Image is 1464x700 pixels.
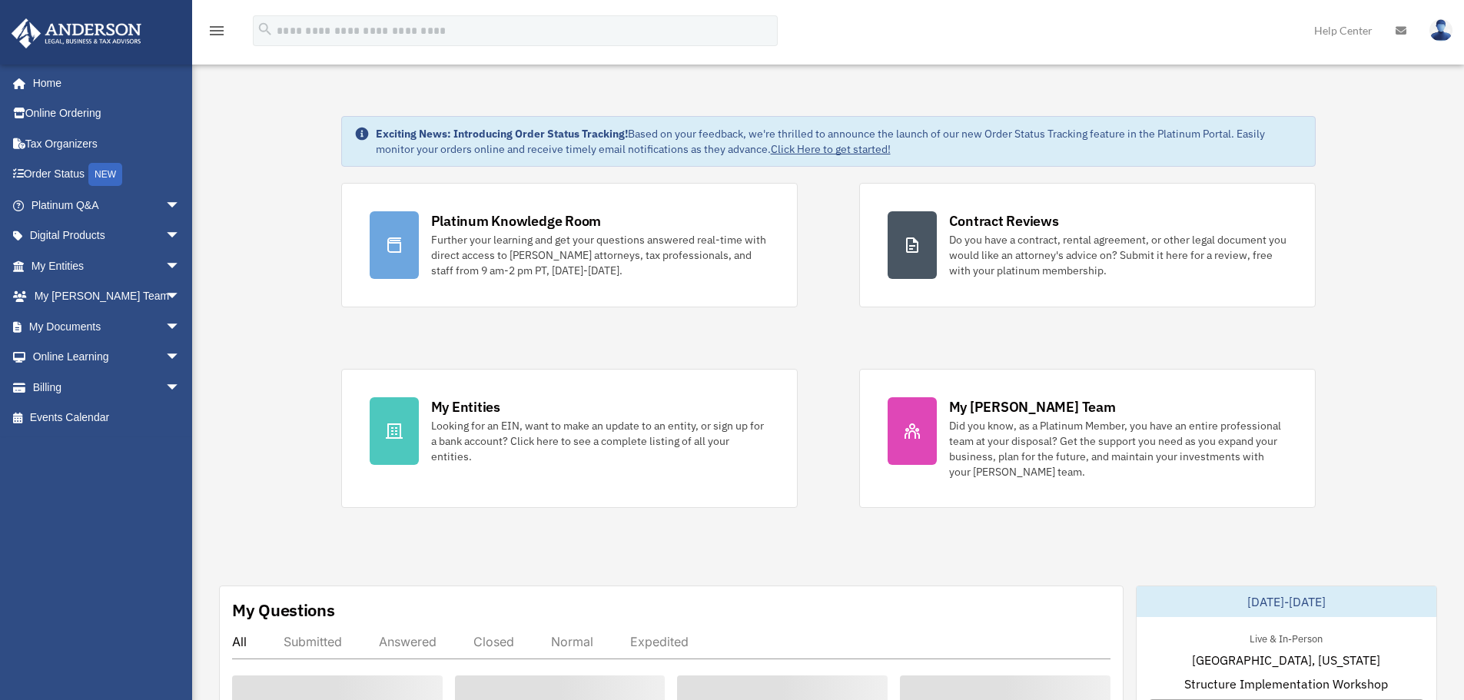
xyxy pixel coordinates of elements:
a: My Entities Looking for an EIN, want to make an update to an entity, or sign up for a bank accoun... [341,369,798,508]
div: Did you know, as a Platinum Member, you have an entire professional team at your disposal? Get th... [949,418,1287,479]
span: arrow_drop_down [165,190,196,221]
div: Normal [551,634,593,649]
div: Expedited [630,634,689,649]
strong: Exciting News: Introducing Order Status Tracking! [376,127,628,141]
span: arrow_drop_down [165,250,196,282]
a: Click Here to get started! [771,142,891,156]
div: My Entities [431,397,500,416]
div: Platinum Knowledge Room [431,211,602,231]
a: My Entitiesarrow_drop_down [11,250,204,281]
a: Tax Organizers [11,128,204,159]
img: User Pic [1429,19,1452,41]
div: NEW [88,163,122,186]
a: Contract Reviews Do you have a contract, rental agreement, or other legal document you would like... [859,183,1316,307]
div: All [232,634,247,649]
div: Do you have a contract, rental agreement, or other legal document you would like an attorney's ad... [949,232,1287,278]
a: My [PERSON_NAME] Team Did you know, as a Platinum Member, you have an entire professional team at... [859,369,1316,508]
span: arrow_drop_down [165,221,196,252]
a: Online Learningarrow_drop_down [11,342,204,373]
div: Based on your feedback, we're thrilled to announce the launch of our new Order Status Tracking fe... [376,126,1303,157]
div: My [PERSON_NAME] Team [949,397,1116,416]
span: Structure Implementation Workshop [1184,675,1388,693]
div: Closed [473,634,514,649]
a: Home [11,68,196,98]
a: Order StatusNEW [11,159,204,191]
span: [GEOGRAPHIC_DATA], [US_STATE] [1192,651,1380,669]
i: menu [207,22,226,40]
span: arrow_drop_down [165,342,196,373]
div: Further your learning and get your questions answered real-time with direct access to [PERSON_NAM... [431,232,769,278]
a: menu [207,27,226,40]
a: Online Ordering [11,98,204,129]
i: search [257,21,274,38]
div: Live & In-Person [1237,629,1335,645]
span: arrow_drop_down [165,311,196,343]
img: Anderson Advisors Platinum Portal [7,18,146,48]
div: My Questions [232,599,335,622]
div: Looking for an EIN, want to make an update to an entity, or sign up for a bank account? Click her... [431,418,769,464]
a: Billingarrow_drop_down [11,372,204,403]
a: Platinum Q&Aarrow_drop_down [11,190,204,221]
a: My Documentsarrow_drop_down [11,311,204,342]
a: Digital Productsarrow_drop_down [11,221,204,251]
div: [DATE]-[DATE] [1137,586,1436,617]
a: Platinum Knowledge Room Further your learning and get your questions answered real-time with dire... [341,183,798,307]
a: My [PERSON_NAME] Teamarrow_drop_down [11,281,204,312]
a: Events Calendar [11,403,204,433]
div: Answered [379,634,437,649]
div: Contract Reviews [949,211,1059,231]
span: arrow_drop_down [165,281,196,313]
div: Submitted [284,634,342,649]
span: arrow_drop_down [165,372,196,403]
